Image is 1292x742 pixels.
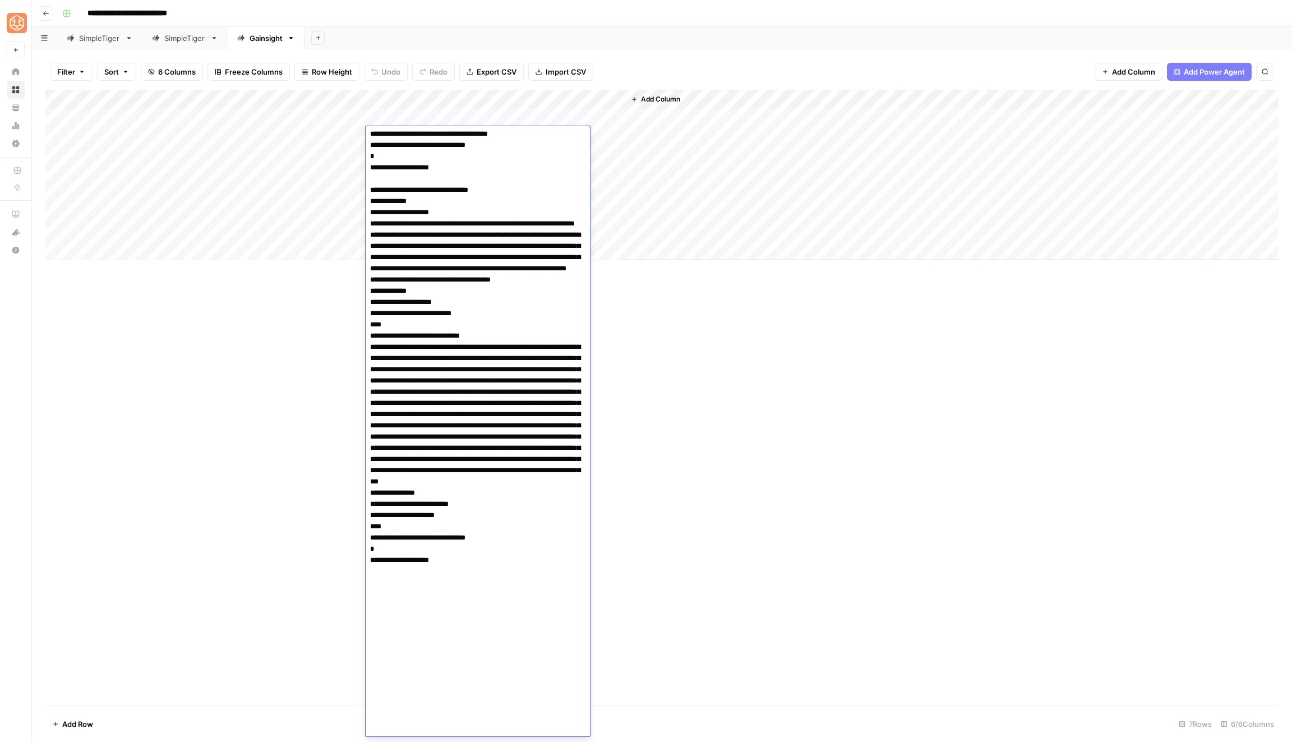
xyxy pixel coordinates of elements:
[7,63,25,81] a: Home
[1184,66,1245,77] span: Add Power Agent
[45,715,100,733] button: Add Row
[381,66,400,77] span: Undo
[79,33,121,44] div: SimpleTiger
[294,63,359,81] button: Row Height
[250,33,283,44] div: Gainsight
[225,66,283,77] span: Freeze Columns
[412,63,455,81] button: Redo
[641,94,680,104] span: Add Column
[141,63,203,81] button: 6 Columns
[57,27,142,49] a: SimpleTiger
[1174,715,1216,733] div: 7 Rows
[7,9,25,37] button: Workspace: SimpleTiger
[7,99,25,117] a: Your Data
[7,241,25,259] button: Help + Support
[50,63,93,81] button: Filter
[1095,63,1162,81] button: Add Column
[7,223,25,241] button: What's new?
[1112,66,1155,77] span: Add Column
[7,224,24,241] div: What's new?
[164,33,206,44] div: SimpleTiger
[1216,715,1279,733] div: 6/6 Columns
[546,66,586,77] span: Import CSV
[459,63,524,81] button: Export CSV
[626,92,685,107] button: Add Column
[158,66,196,77] span: 6 Columns
[7,81,25,99] a: Browse
[1167,63,1252,81] button: Add Power Agent
[7,205,25,223] a: AirOps Academy
[104,66,119,77] span: Sort
[97,63,136,81] button: Sort
[7,135,25,153] a: Settings
[228,27,304,49] a: Gainsight
[57,66,75,77] span: Filter
[7,13,27,33] img: SimpleTiger Logo
[528,63,593,81] button: Import CSV
[207,63,290,81] button: Freeze Columns
[364,63,408,81] button: Undo
[62,718,93,730] span: Add Row
[477,66,516,77] span: Export CSV
[7,117,25,135] a: Usage
[430,66,447,77] span: Redo
[142,27,228,49] a: SimpleTiger
[312,66,352,77] span: Row Height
